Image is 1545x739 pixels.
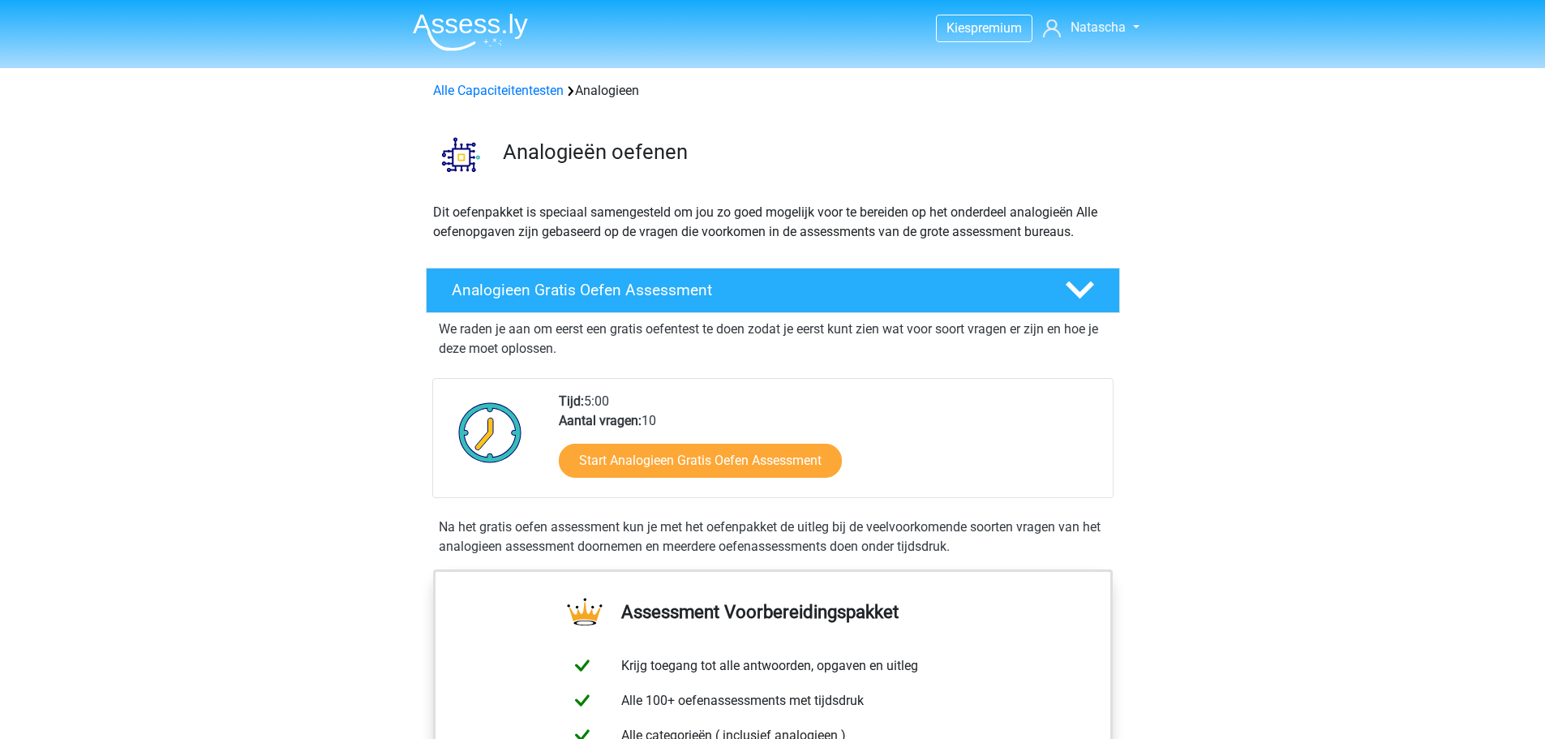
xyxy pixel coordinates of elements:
img: Klok [449,392,531,473]
h4: Analogieen Gratis Oefen Assessment [452,281,1039,299]
b: Aantal vragen: [559,413,642,428]
h3: Analogieën oefenen [503,140,1107,165]
img: Assessly [413,13,528,51]
span: Kies [946,20,971,36]
a: Analogieen Gratis Oefen Assessment [419,268,1127,313]
span: Natascha [1071,19,1126,35]
div: Analogieen [427,81,1119,101]
a: Natascha [1036,18,1145,37]
a: Start Analogieen Gratis Oefen Assessment [559,444,842,478]
div: Na het gratis oefen assessment kun je met het oefenpakket de uitleg bij de veelvoorkomende soorte... [432,518,1114,556]
div: 5:00 10 [547,392,1112,497]
b: Tijd: [559,393,584,409]
span: premium [971,20,1022,36]
img: analogieen [427,120,496,189]
a: Kiespremium [937,17,1032,39]
a: Alle Capaciteitentesten [433,83,564,98]
p: We raden je aan om eerst een gratis oefentest te doen zodat je eerst kunt zien wat voor soort vra... [439,320,1107,359]
p: Dit oefenpakket is speciaal samengesteld om jou zo goed mogelijk voor te bereiden op het onderdee... [433,203,1113,242]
